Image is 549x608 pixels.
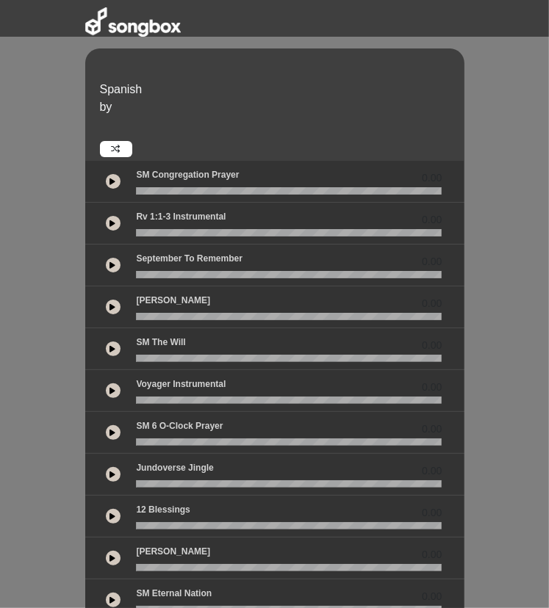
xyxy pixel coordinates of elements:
[136,168,239,181] p: SM Congregation Prayer
[136,503,190,516] p: 12 Blessings
[136,419,223,433] p: SM 6 o-clock prayer
[100,101,112,113] span: by
[136,294,210,307] p: [PERSON_NAME]
[136,461,213,474] p: Jundoverse Jingle
[422,463,442,479] span: 0.00
[422,170,442,186] span: 0.00
[85,7,181,37] img: songbox-logo-white.png
[422,505,442,521] span: 0.00
[136,377,226,391] p: Voyager Instrumental
[422,421,442,437] span: 0.00
[422,380,442,395] span: 0.00
[422,296,442,311] span: 0.00
[136,336,185,349] p: SM The Will
[136,252,243,265] p: September to Remember
[422,547,442,562] span: 0.00
[136,545,210,558] p: [PERSON_NAME]
[136,587,212,600] p: SM Eternal Nation
[422,254,442,269] span: 0.00
[422,338,442,353] span: 0.00
[422,212,442,228] span: 0.00
[136,210,226,223] p: Rv 1:1-3 Instrumental
[422,589,442,604] span: 0.00
[100,81,461,98] p: Spanish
